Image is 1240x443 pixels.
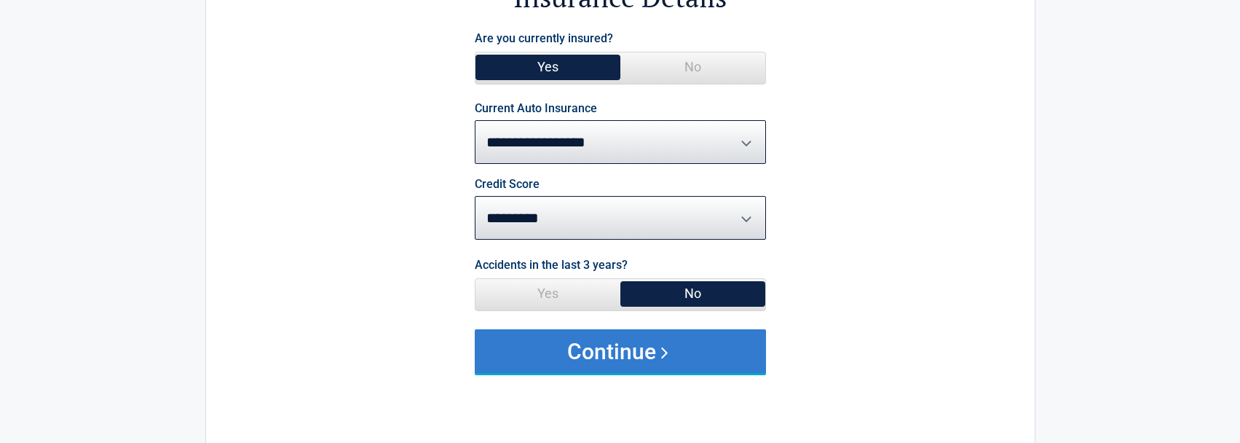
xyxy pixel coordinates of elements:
[475,329,766,373] button: Continue
[620,279,765,308] span: No
[475,255,628,275] label: Accidents in the last 3 years?
[475,52,620,82] span: Yes
[475,28,613,48] label: Are you currently insured?
[620,52,765,82] span: No
[475,279,620,308] span: Yes
[475,103,597,114] label: Current Auto Insurance
[475,179,540,190] label: Credit Score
